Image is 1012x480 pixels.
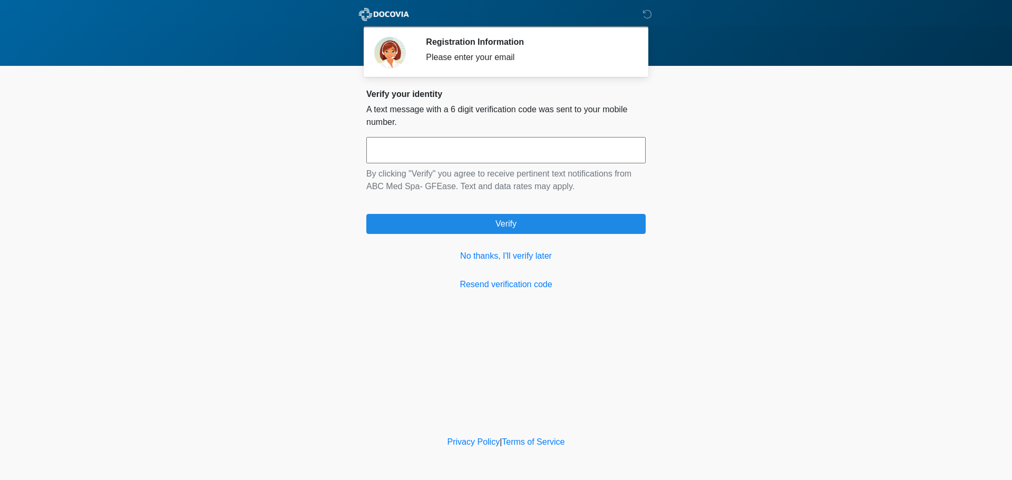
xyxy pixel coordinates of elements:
[366,103,646,129] p: A text message with a 6 digit verification code was sent to your mobile number.
[374,37,406,68] img: Agent Avatar
[447,437,500,446] a: Privacy Policy
[366,278,646,291] a: Resend verification code
[500,437,502,446] a: |
[366,168,646,193] p: By clicking "Verify" you agree to receive pertinent text notifications from ABC Med Spa- GFEase. ...
[502,437,565,446] a: Terms of Service
[366,250,646,262] a: No thanks, I'll verify later
[356,8,412,21] img: ABC Med Spa- GFEase Logo
[426,37,630,47] h2: Registration Information
[366,214,646,234] button: Verify
[366,89,646,99] h2: Verify your identity
[426,51,630,64] div: Please enter your email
